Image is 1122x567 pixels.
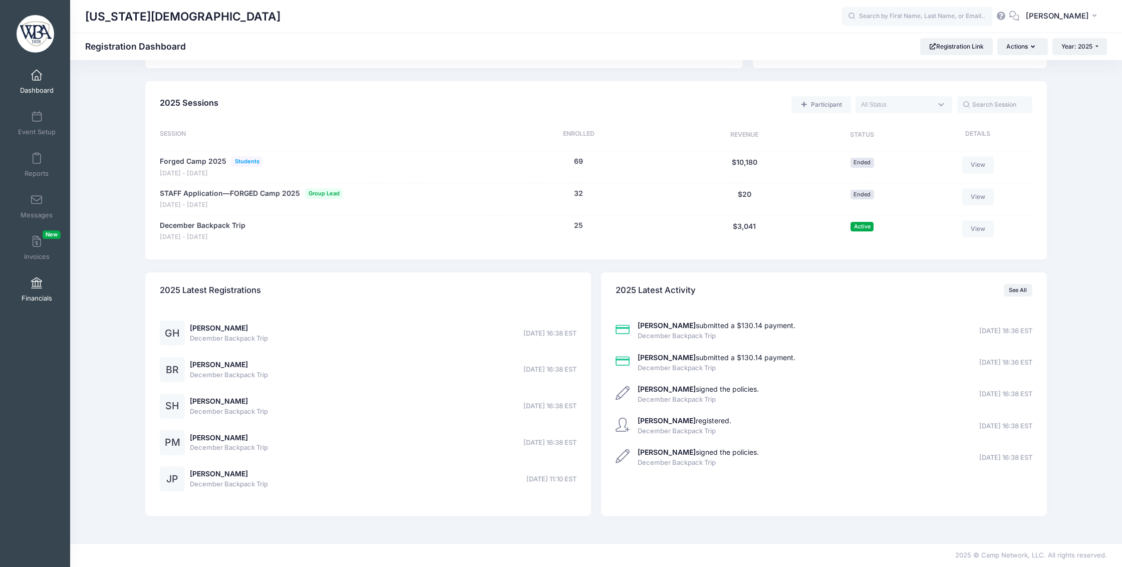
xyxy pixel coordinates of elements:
[638,363,795,373] span: December Backpack Trip
[638,416,696,425] strong: [PERSON_NAME]
[160,169,262,178] span: [DATE] - [DATE]
[851,190,874,199] span: Ended
[231,156,262,167] span: Students
[638,385,759,393] a: [PERSON_NAME]signed the policies.
[160,156,226,167] a: Forged Camp 2025
[160,402,185,411] a: SH
[523,401,577,411] span: [DATE] 16:38 EST
[851,222,874,231] span: Active
[574,156,583,167] button: 69
[574,188,583,199] button: 32
[638,458,759,468] span: December Backpack Trip
[979,326,1032,336] span: [DATE] 18:36 EST
[683,129,805,141] div: Revenue
[683,188,805,210] div: $20
[1019,5,1107,28] button: [PERSON_NAME]
[85,41,194,52] h1: Registration Dashboard
[638,321,795,330] a: [PERSON_NAME]submitted a $130.14 payment.
[638,331,795,341] span: December Backpack Trip
[861,100,932,109] textarea: Search
[1061,43,1092,50] span: Year: 2025
[160,366,185,375] a: BR
[638,416,731,425] a: [PERSON_NAME]registered.
[190,443,268,453] span: December Backpack Trip
[979,358,1032,368] span: [DATE] 18:36 EST
[851,158,874,167] span: Ended
[160,466,185,491] div: JP
[190,469,248,478] a: [PERSON_NAME]
[13,272,61,307] a: Financials
[160,321,185,346] div: GH
[160,439,185,447] a: PM
[638,395,759,405] span: December Backpack Trip
[638,448,759,456] a: [PERSON_NAME]signed the policies.
[160,276,261,305] h4: 2025 Latest Registrations
[17,15,54,53] img: Washington Baptist Association
[160,430,185,455] div: PM
[957,96,1032,113] input: Search Session
[1004,284,1032,296] a: See All
[190,397,248,405] a: [PERSON_NAME]
[190,324,248,332] a: [PERSON_NAME]
[21,211,53,219] span: Messages
[919,129,1032,141] div: Details
[190,334,268,344] span: December Backpack Trip
[683,220,805,242] div: $3,041
[523,438,577,448] span: [DATE] 16:38 EST
[791,96,851,113] a: Add a new manual registration
[13,106,61,141] a: Event Setup
[160,98,218,108] span: 2025 Sessions
[638,353,696,362] strong: [PERSON_NAME]
[43,230,61,239] span: New
[160,330,185,338] a: GH
[955,551,1107,559] span: 2025 © Camp Network, LLC. All rights reserved.
[13,64,61,99] a: Dashboard
[638,353,795,362] a: [PERSON_NAME]submitted a $130.14 payment.
[523,365,577,375] span: [DATE] 16:38 EST
[85,5,280,28] h1: [US_STATE][DEMOGRAPHIC_DATA]
[18,128,56,136] span: Event Setup
[13,147,61,182] a: Reports
[190,360,248,369] a: [PERSON_NAME]
[160,232,245,242] span: [DATE] - [DATE]
[190,407,268,417] span: December Backpack Trip
[160,394,185,419] div: SH
[25,169,49,178] span: Reports
[979,389,1032,399] span: [DATE] 16:38 EST
[160,129,474,141] div: Session
[979,421,1032,431] span: [DATE] 16:38 EST
[920,38,993,55] a: Registration Link
[805,129,919,141] div: Status
[22,294,52,303] span: Financials
[962,156,994,173] a: View
[190,433,248,442] a: [PERSON_NAME]
[962,220,994,237] a: View
[13,189,61,224] a: Messages
[190,479,268,489] span: December Backpack Trip
[616,276,696,305] h4: 2025 Latest Activity
[997,38,1047,55] button: Actions
[523,329,577,339] span: [DATE] 16:38 EST
[638,385,696,393] strong: [PERSON_NAME]
[1052,38,1107,55] button: Year: 2025
[160,475,185,484] a: JP
[638,321,696,330] strong: [PERSON_NAME]
[24,252,50,261] span: Invoices
[160,188,300,199] a: STAFF Application—FORGED Camp 2025
[683,156,805,178] div: $10,180
[962,188,994,205] a: View
[474,129,683,141] div: Enrolled
[160,200,343,210] span: [DATE] - [DATE]
[574,220,583,231] button: 25
[20,86,54,95] span: Dashboard
[526,474,577,484] span: [DATE] 11:10 EST
[13,230,61,265] a: InvoicesNew
[305,188,343,199] span: Group Lead
[1026,11,1089,22] span: [PERSON_NAME]
[190,370,268,380] span: December Backpack Trip
[638,448,696,456] strong: [PERSON_NAME]
[979,453,1032,463] span: [DATE] 16:38 EST
[160,220,245,231] a: December Backpack Trip
[842,7,992,27] input: Search by First Name, Last Name, or Email...
[160,357,185,382] div: BR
